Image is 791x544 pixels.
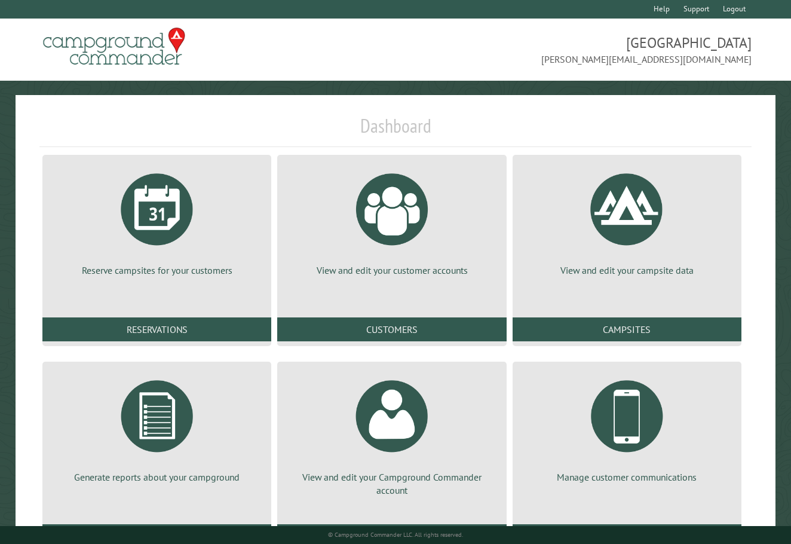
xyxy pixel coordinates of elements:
[292,470,492,497] p: View and edit your Campground Commander account
[395,33,752,66] span: [GEOGRAPHIC_DATA] [PERSON_NAME][EMAIL_ADDRESS][DOMAIN_NAME]
[277,317,506,341] a: Customers
[39,23,189,70] img: Campground Commander
[527,264,727,277] p: View and edit your campsite data
[57,470,257,484] p: Generate reports about your campground
[292,371,492,497] a: View and edit your Campground Commander account
[328,531,463,539] small: © Campground Commander LLC. All rights reserved.
[39,114,752,147] h1: Dashboard
[527,470,727,484] p: Manage customer communications
[292,264,492,277] p: View and edit your customer accounts
[57,371,257,484] a: Generate reports about your campground
[527,164,727,277] a: View and edit your campsite data
[292,164,492,277] a: View and edit your customer accounts
[57,264,257,277] p: Reserve campsites for your customers
[513,317,741,341] a: Campsites
[57,164,257,277] a: Reserve campsites for your customers
[527,371,727,484] a: Manage customer communications
[42,317,271,341] a: Reservations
